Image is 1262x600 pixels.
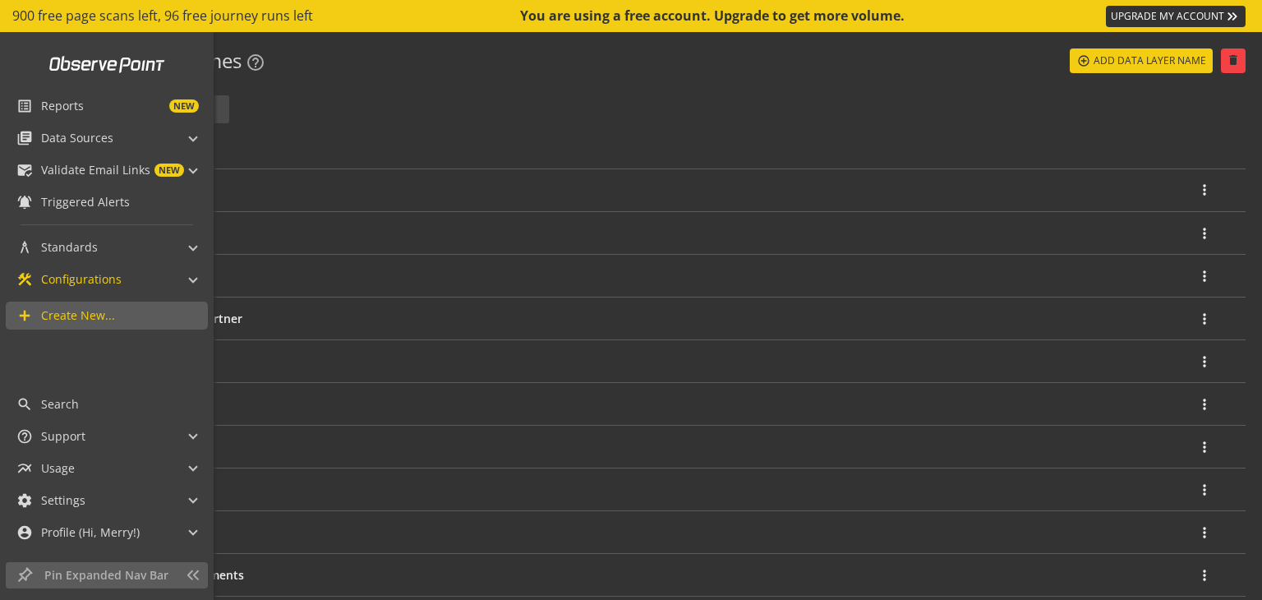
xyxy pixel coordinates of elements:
td: localStorage [118,468,1196,511]
mat-icon: more_vert [1196,396,1213,413]
op-library-header: Data Layer Names [69,48,1246,87]
mat-expansion-panel-header: Settings [6,487,207,515]
mat-icon: more_vert [1196,567,1213,584]
span: Search [41,396,79,413]
mat-expansion-panel-header: Data Sources [6,124,207,152]
span: Standards [41,239,98,256]
mat-icon: account_circle [16,524,33,541]
mat-icon: add_circle_outline [1076,53,1091,68]
span: 900 free page scans left, 96 free journey runs left [12,7,313,25]
mat-expansion-panel-header: Validate Email LinksNEW [6,156,207,184]
td: appEventData [118,255,1196,298]
span: Data Sources [41,130,113,146]
mat-icon: library_books [16,130,33,146]
td: digitalData [118,383,1196,426]
mat-icon: mark_email_read [16,162,33,178]
mat-icon: more_vert [1196,353,1213,370]
td: adobeDataLayer [118,212,1196,255]
span: Reports [41,98,84,114]
span: Support [41,428,85,445]
a: Search [6,390,207,418]
mat-icon: settings [16,492,33,509]
mat-icon: notifications_active [16,194,33,210]
td: satellite.dataElements [118,554,1196,597]
mat-expansion-panel-header: Support [6,422,207,450]
mat-icon: help_outline [246,53,265,72]
td: Page view [118,511,1196,554]
td: dataLayer [118,340,1196,383]
span: NEW [154,164,184,177]
mat-icon: architecture [16,239,33,256]
span: Configurations [41,271,122,288]
mat-icon: more_vert [1196,225,1213,242]
mat-icon: more_vert [1196,439,1213,455]
td: brightTagPixelPartner [118,298,1196,340]
mat-icon: construction [16,271,33,288]
span: Settings [41,492,85,509]
mat-icon: more_vert [1196,524,1213,541]
th: Data Layer Name [118,123,1196,169]
span: Create New... [41,307,115,324]
mat-icon: list_alt [16,98,33,114]
a: Triggered Alerts [6,188,207,216]
span: Triggered Alerts [41,194,130,210]
mat-icon: more_vert [1196,311,1213,327]
span: Usage [41,460,75,477]
a: ReportsNEW [6,92,207,120]
mat-icon: more_vert [1196,482,1213,498]
mat-icon: help_outline [16,428,33,445]
mat-icon: more_vert [1196,182,1213,198]
mat-icon: multiline_chart [16,460,33,477]
a: UPGRADE MY ACCOUNT [1106,6,1246,27]
mat-icon: search [16,396,33,413]
a: Create New... [6,302,208,330]
button: Add Data Layer Name [1070,48,1213,73]
mat-expansion-panel-header: Configurations [6,265,207,293]
div: You are using a free account. Upgrade to get more volume. [520,7,906,25]
mat-icon: add [16,307,33,324]
td: _satellite [118,169,1196,212]
span: Add Data Layer Name [1094,46,1206,76]
span: Pin Expanded Nav Bar [44,567,177,584]
mat-icon: keyboard_double_arrow_right [1224,8,1241,25]
mat-expansion-panel-header: Standards [6,233,207,261]
mat-icon: delete [1226,53,1241,68]
mat-expansion-panel-header: Usage [6,455,207,482]
mat-icon: more_vert [1196,268,1213,284]
span: Validate Email Links [41,162,150,178]
span: Profile (Hi, Merry!) [41,524,140,541]
mat-expansion-panel-header: Profile (Hi, Merry!) [6,519,207,547]
span: NEW [169,99,199,113]
td: ensBootstraps [118,426,1196,468]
